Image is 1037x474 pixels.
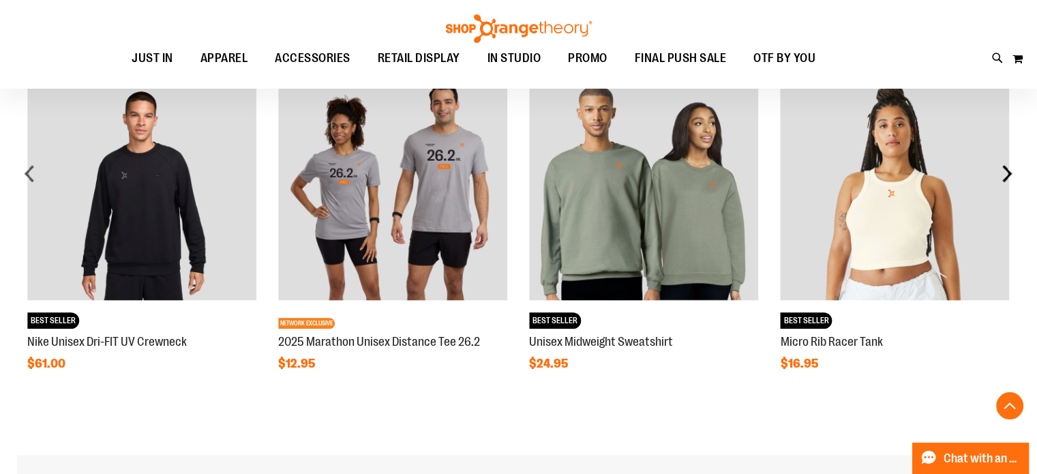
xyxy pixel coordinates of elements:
[780,71,1009,300] img: Micro Rib Racer Tank
[944,452,1021,465] span: Chat with an Expert
[529,335,673,349] a: Unisex Midweight Sweatshirt
[278,320,507,331] a: 2025 Marathon Unisex Distance Tee 26.2NEWNETWORK EXCLUSIVE
[278,357,317,370] span: $12.95
[996,392,1023,419] button: Back To Top
[27,335,187,349] a: Nike Unisex Dri-FIT UV Crewneck
[27,357,67,370] span: $61.00
[529,71,758,300] img: Unisex Midweight Sweatshirt
[753,43,815,74] span: OTF BY YOU
[912,443,1030,474] button: Chat with an Expert
[27,312,79,329] span: BEST SELLER
[27,320,256,331] a: Nike Unisex Dri-FIT UV CrewneckNEWBEST SELLER
[275,43,350,74] span: ACCESSORIES
[16,160,44,187] div: prev
[278,335,480,349] a: 2025 Marathon Unisex Distance Tee 26.2
[278,71,507,300] img: 2025 Marathon Unisex Distance Tee 26.2
[780,312,832,329] span: BEST SELLER
[780,320,1009,331] a: Micro Rib Racer TankNEWBEST SELLER
[780,357,820,370] span: $16.95
[487,43,541,74] span: IN STUDIO
[635,43,727,74] span: FINAL PUSH SALE
[378,43,460,74] span: RETAIL DISPLAY
[132,43,173,74] span: JUST IN
[529,357,570,370] span: $24.95
[444,14,594,43] img: Shop Orangetheory
[568,43,607,74] span: PROMO
[993,160,1021,187] div: next
[27,71,256,300] img: Nike Unisex Dri-FIT UV Crewneck
[780,335,882,349] a: Micro Rib Racer Tank
[529,312,581,329] span: BEST SELLER
[200,43,248,74] span: APPAREL
[278,318,335,329] span: NETWORK EXCLUSIVE
[529,320,758,331] a: Unisex Midweight SweatshirtNEWBEST SELLER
